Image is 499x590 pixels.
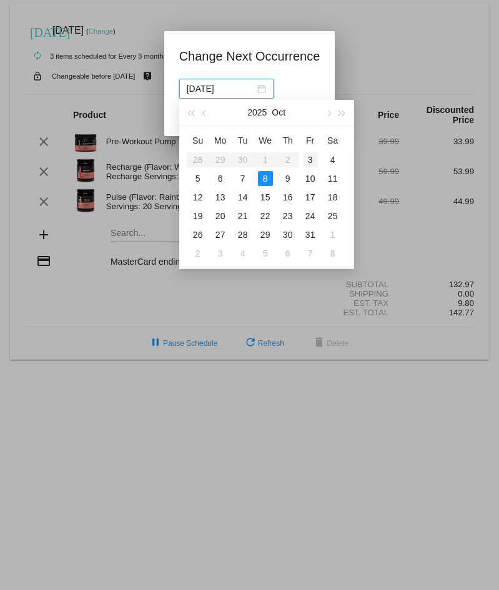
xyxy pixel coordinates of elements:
div: 19 [190,209,205,224]
div: 23 [280,209,295,224]
td: 10/23/2025 [277,207,299,225]
td: 10/21/2025 [232,207,254,225]
td: 10/20/2025 [209,207,232,225]
td: 10/22/2025 [254,207,277,225]
td: 10/17/2025 [299,188,322,207]
td: 11/2/2025 [187,244,209,263]
div: 5 [190,171,205,186]
td: 10/14/2025 [232,188,254,207]
div: 4 [235,246,250,261]
td: 10/31/2025 [299,225,322,244]
div: 28 [235,227,250,242]
div: 26 [190,227,205,242]
td: 11/1/2025 [322,225,344,244]
td: 11/8/2025 [322,244,344,263]
button: 2025 [247,100,267,125]
td: 10/24/2025 [299,207,322,225]
td: 10/12/2025 [187,188,209,207]
th: Sun [187,130,209,150]
button: Previous month (PageUp) [198,100,212,125]
td: 10/30/2025 [277,225,299,244]
div: 24 [303,209,318,224]
td: 10/13/2025 [209,188,232,207]
div: 1 [325,227,340,242]
td: 10/11/2025 [322,169,344,188]
div: 29 [258,227,273,242]
div: 15 [258,190,273,205]
td: 10/16/2025 [277,188,299,207]
td: 10/10/2025 [299,169,322,188]
div: 18 [325,190,340,205]
td: 11/6/2025 [277,244,299,263]
td: 10/7/2025 [232,169,254,188]
td: 10/26/2025 [187,225,209,244]
h1: Change Next Occurrence [179,46,320,66]
button: Next year (Control + right) [335,100,348,125]
input: Select date [187,82,255,96]
td: 10/8/2025 [254,169,277,188]
div: 11 [325,171,340,186]
div: 25 [325,209,340,224]
th: Fri [299,130,322,150]
div: 31 [303,227,318,242]
div: 6 [280,246,295,261]
div: 9 [280,171,295,186]
td: 10/4/2025 [322,150,344,169]
div: 22 [258,209,273,224]
td: 10/15/2025 [254,188,277,207]
div: 13 [213,190,228,205]
td: 10/25/2025 [322,207,344,225]
div: 8 [258,171,273,186]
td: 10/29/2025 [254,225,277,244]
div: 8 [325,246,340,261]
th: Sat [322,130,344,150]
button: Next month (PageDown) [321,100,335,125]
td: 10/19/2025 [187,207,209,225]
div: 16 [280,190,295,205]
div: 27 [213,227,228,242]
td: 10/28/2025 [232,225,254,244]
div: 4 [325,152,340,167]
td: 10/18/2025 [322,188,344,207]
div: 7 [303,246,318,261]
div: 14 [235,190,250,205]
th: Mon [209,130,232,150]
div: 3 [213,246,228,261]
div: 17 [303,190,318,205]
div: 21 [235,209,250,224]
td: 11/3/2025 [209,244,232,263]
td: 10/27/2025 [209,225,232,244]
button: Oct [272,100,285,125]
td: 10/3/2025 [299,150,322,169]
button: Last year (Control + left) [184,100,198,125]
div: 6 [213,171,228,186]
div: 2 [190,246,205,261]
div: 7 [235,171,250,186]
th: Thu [277,130,299,150]
div: 3 [303,152,318,167]
td: 11/4/2025 [232,244,254,263]
td: 10/5/2025 [187,169,209,188]
td: 11/7/2025 [299,244,322,263]
td: 11/5/2025 [254,244,277,263]
th: Wed [254,130,277,150]
div: 5 [258,246,273,261]
th: Tue [232,130,254,150]
div: 20 [213,209,228,224]
td: 10/6/2025 [209,169,232,188]
div: 10 [303,171,318,186]
div: 12 [190,190,205,205]
td: 10/9/2025 [277,169,299,188]
div: 30 [280,227,295,242]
